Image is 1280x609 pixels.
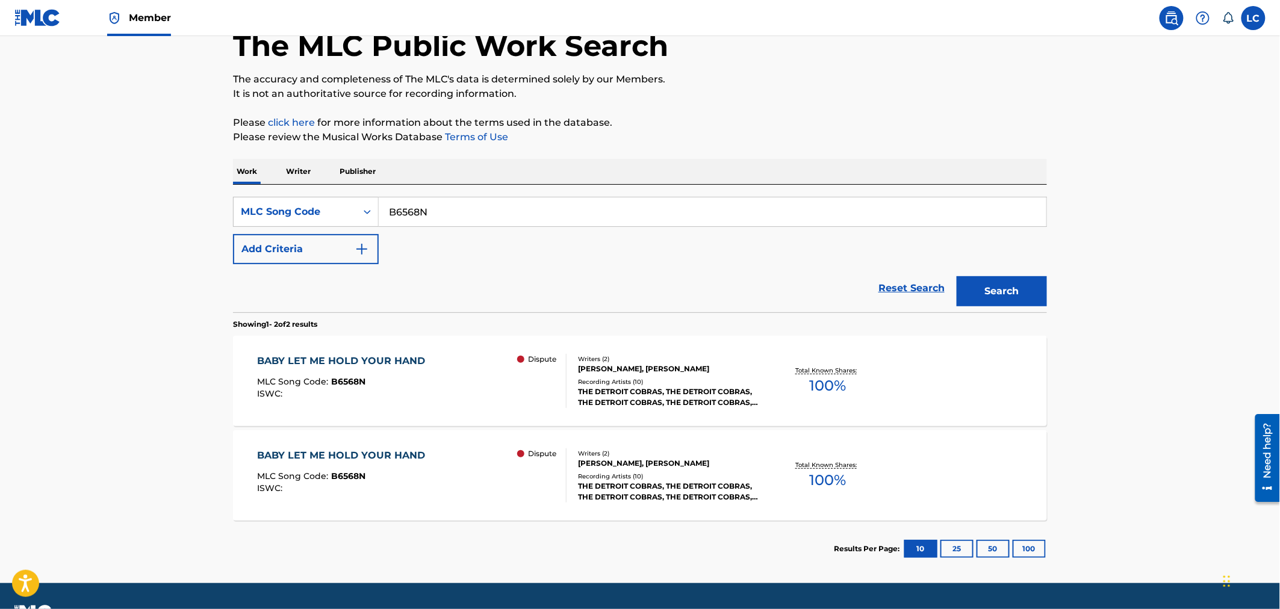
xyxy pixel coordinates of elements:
div: [PERSON_NAME], [PERSON_NAME] [578,363,760,374]
div: MLC Song Code [241,205,349,219]
button: Search [957,276,1047,306]
div: THE DETROIT COBRAS, THE DETROIT COBRAS, THE DETROIT COBRAS, THE DETROIT COBRAS, THE DETROIT COBRAS [578,481,760,502]
h1: The MLC Public Work Search [233,28,668,64]
form: Search Form [233,197,1047,312]
span: 100 % [809,469,846,491]
div: Writers ( 2 ) [578,354,760,363]
p: Total Known Shares: [795,460,860,469]
p: Please review the Musical Works Database [233,130,1047,144]
p: Dispute [528,448,556,459]
span: MLC Song Code : [258,471,332,481]
a: BABY LET ME HOLD YOUR HANDMLC Song Code:B6568NISWC: DisputeWriters (2)[PERSON_NAME], [PERSON_NAME... [233,336,1047,426]
div: Notifications [1222,12,1234,24]
img: search [1164,11,1179,25]
button: 25 [940,540,974,558]
button: 10 [904,540,937,558]
button: Add Criteria [233,234,379,264]
div: Drag [1223,563,1231,599]
a: Reset Search [872,275,951,301]
img: MLC Logo [14,9,61,26]
div: Help [1191,6,1215,30]
span: MLC Song Code : [258,376,332,387]
span: 100 % [809,375,846,397]
p: Results Per Page: [834,543,903,554]
div: BABY LET ME HOLD YOUR HAND [258,354,432,368]
span: B6568N [332,376,366,387]
img: help [1196,11,1210,25]
span: B6568N [332,471,366,481]
a: click here [268,117,315,128]
a: Terms of Use [443,131,508,143]
button: 50 [977,540,1010,558]
p: Please for more information about the terms used in the database. [233,116,1047,130]
a: Public Search [1160,6,1184,30]
span: ISWC : [258,483,286,493]
div: THE DETROIT COBRAS, THE DETROIT COBRAS, THE DETROIT COBRAS, THE DETROIT COBRAS, THE DETROIT COBRAS [578,386,760,408]
span: Member [129,11,171,25]
p: Dispute [528,354,556,365]
img: 9d2ae6d4665cec9f34b9.svg [355,242,369,256]
span: ISWC : [258,388,286,399]
div: Writers ( 2 ) [578,449,760,458]
iframe: Resource Center [1246,409,1280,506]
iframe: Chat Widget [1220,551,1280,609]
img: Top Rightsholder [107,11,122,25]
p: It is not an authoritative source for recording information. [233,87,1047,101]
p: Publisher [336,159,379,184]
p: The accuracy and completeness of The MLC's data is determined solely by our Members. [233,72,1047,87]
div: BABY LET ME HOLD YOUR HAND [258,448,432,463]
div: Recording Artists ( 10 ) [578,377,760,386]
div: User Menu [1241,6,1266,30]
p: Total Known Shares: [795,366,860,375]
div: [PERSON_NAME], [PERSON_NAME] [578,458,760,469]
a: BABY LET ME HOLD YOUR HANDMLC Song Code:B6568NISWC: DisputeWriters (2)[PERSON_NAME], [PERSON_NAME... [233,430,1047,521]
p: Work [233,159,261,184]
button: 100 [1013,540,1046,558]
p: Showing 1 - 2 of 2 results [233,319,317,330]
p: Writer [282,159,314,184]
div: Recording Artists ( 10 ) [578,472,760,481]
